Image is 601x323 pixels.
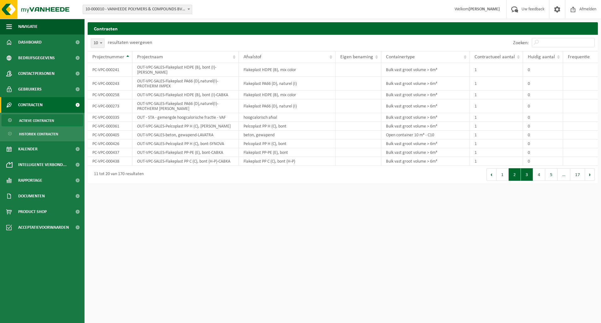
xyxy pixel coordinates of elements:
td: OUT-VPC-SALES-Flakeplast HDPE (B), bont (I)-CABKA [132,91,239,99]
span: Contracten [18,97,43,113]
td: 0 [523,122,563,131]
span: 10 [91,39,105,48]
td: 1 [470,77,523,91]
td: OUT - STA - gemengde hoogcalorische fractie - VAF [132,113,239,122]
td: 1 [470,122,523,131]
td: PC-VPC-000438 [88,157,132,166]
td: Flakeplast HDPE (B), mix color [239,63,336,77]
td: PC-VPC-000361 [88,122,132,131]
td: 0 [523,77,563,91]
td: 0 [523,99,563,113]
span: … [557,168,570,181]
td: OUT-VPC-SALES-Flakeplast HDPE (B), bont (I)-[PERSON_NAME] [132,63,239,77]
button: 5 [545,168,557,181]
td: Bulk vast groot volume > 6m³ [381,99,470,113]
span: 10 [91,39,104,48]
td: OUT-VPC-SALES-Pelcoplast PP H (C), bont-SYNOVA [132,139,239,148]
span: Rapportage [18,173,42,188]
a: Actieve contracten [2,114,83,126]
td: OUT-VPC-SALES-Pelcoplast PP H (C), [PERSON_NAME] [132,122,239,131]
span: Navigatie [18,19,38,34]
button: 1 [496,168,509,181]
td: Bulk vast groot volume > 6m³ [381,91,470,99]
td: beton, gewapend [239,131,336,139]
td: Flakeplast PA66 (D), naturel (I) [239,77,336,91]
td: Bulk vast groot volume > 6m³ [381,113,470,122]
button: 2 [509,168,521,181]
td: 1 [470,113,523,122]
td: 1 [470,139,523,148]
td: 0 [523,131,563,139]
td: 0 [523,63,563,77]
td: hoogcalorisch afval [239,113,336,122]
td: 1 [470,63,523,77]
td: 1 [470,91,523,99]
td: Flakeplast HDPE (B), mix color [239,91,336,99]
td: OUT-VPC-SALES-beton, gewapend-LAVATRA [132,131,239,139]
td: 1 [470,148,523,157]
span: Historiek contracten [19,128,58,140]
td: Flakeplast PP-PE (E), bont [239,148,336,157]
td: Bulk vast groot volume > 6m³ [381,77,470,91]
td: 0 [523,139,563,148]
div: 11 tot 20 van 170 resultaten [91,169,144,180]
span: Contractueel aantal [475,55,515,60]
td: Flakeplast PA66 (D), naturel (I) [239,99,336,113]
td: 0 [523,113,563,122]
button: 3 [521,168,533,181]
button: Next [585,168,595,181]
span: Containertype [386,55,415,60]
td: PC-VPC-000273 [88,99,132,113]
span: Actieve contracten [19,115,54,127]
td: 1 [470,99,523,113]
button: 4 [533,168,545,181]
span: Huidig aantal [528,55,555,60]
td: Flakeplast PP C (C), bont (H-P) [239,157,336,166]
td: PC-VPC-000335 [88,113,132,122]
h2: Contracten [88,22,598,34]
td: Open container 10 m³ - C10 [381,131,470,139]
td: PC-VPC-000258 [88,91,132,99]
td: 0 [523,157,563,166]
span: Contactpersonen [18,66,54,81]
td: Pelcoplast PP H (C), bont [239,139,336,148]
span: Eigen benaming [340,55,373,60]
span: 10-000010 - VANHEEDE POLYMERS & COMPOUNDS BV - DOTTIGNIES [83,5,192,14]
span: Dashboard [18,34,42,50]
td: 0 [523,148,563,157]
td: Bulk vast groot volume > 6m³ [381,63,470,77]
span: Acceptatievoorwaarden [18,220,69,235]
td: PC-VPC-000405 [88,131,132,139]
td: 0 [523,91,563,99]
button: 17 [570,168,585,181]
span: Frequentie [568,55,590,60]
strong: [PERSON_NAME] [469,7,500,12]
td: Bulk vast groot volume > 6m³ [381,122,470,131]
td: Bulk vast groot volume > 6m³ [381,148,470,157]
td: Bulk vast groot volume > 6m³ [381,157,470,166]
td: 1 [470,157,523,166]
td: OUT-VPC-SALES-Flakeplast PP C (C), bont (H-P)-CABKA [132,157,239,166]
span: Documenten [18,188,45,204]
td: Pelcoplast PP H (C), bont [239,122,336,131]
span: Product Shop [18,204,47,220]
a: Historiek contracten [2,128,83,140]
td: Bulk vast groot volume > 6m³ [381,139,470,148]
td: PC-VPC-000437 [88,148,132,157]
td: 1 [470,131,523,139]
td: PC-VPC-000241 [88,63,132,77]
span: Kalender [18,141,38,157]
span: Intelligente verbond... [18,157,67,173]
span: Gebruikers [18,81,42,97]
td: PC-VPC-000426 [88,139,132,148]
label: resultaten weergeven [108,40,152,45]
td: OUT-VPC-SALES-Flakeplast PA66 (D),naturel(I)-PROTHERM [PERSON_NAME] [132,99,239,113]
span: Projectnummer [92,55,124,60]
label: Zoeken: [513,40,529,45]
span: Projectnaam [137,55,163,60]
td: OUT-VPC-SALES-Flakeplast PP-PE (E), bont-CABKA [132,148,239,157]
td: OUT-VPC-SALES-Flakeplast PA66 (D),naturel(I)-PROTHERM IMPEX [132,77,239,91]
span: Afvalstof [244,55,261,60]
span: Bedrijfsgegevens [18,50,55,66]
